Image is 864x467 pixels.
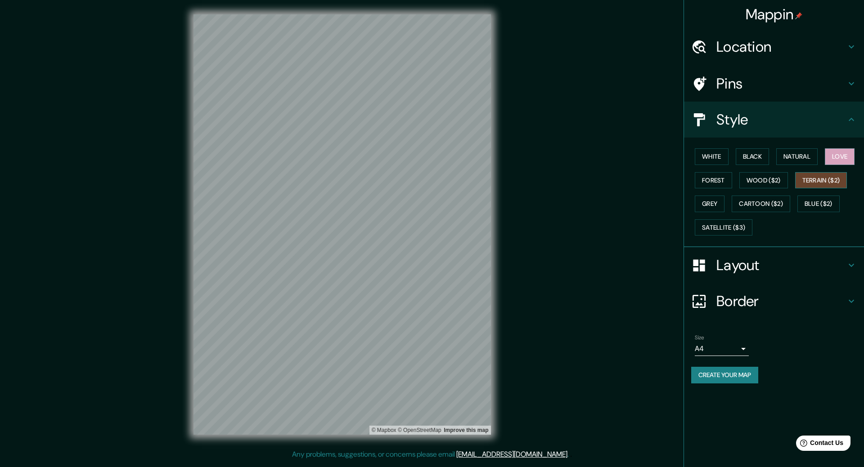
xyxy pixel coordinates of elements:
div: . [570,449,572,460]
h4: Border [716,292,846,310]
label: Size [695,334,704,342]
div: Border [684,283,864,319]
button: Natural [776,148,818,165]
div: . [569,449,570,460]
div: Style [684,102,864,138]
p: Any problems, suggestions, or concerns please email . [292,449,569,460]
div: A4 [695,342,749,356]
h4: Layout [716,256,846,274]
button: Terrain ($2) [795,172,847,189]
a: Map feedback [444,427,488,433]
div: Pins [684,66,864,102]
canvas: Map [193,14,491,435]
button: Black [736,148,769,165]
img: pin-icon.png [795,12,802,19]
a: [EMAIL_ADDRESS][DOMAIN_NAME] [456,449,567,459]
div: Location [684,29,864,65]
button: Forest [695,172,732,189]
a: OpenStreetMap [398,427,441,433]
button: Wood ($2) [739,172,788,189]
h4: Style [716,111,846,129]
h4: Mappin [746,5,803,23]
button: Satellite ($3) [695,219,752,236]
h4: Pins [716,75,846,93]
div: Layout [684,247,864,283]
iframe: Help widget launcher [784,432,854,457]
button: Blue ($2) [797,196,840,212]
button: Create your map [691,367,758,383]
button: Love [825,148,855,165]
button: White [695,148,729,165]
a: Mapbox [372,427,396,433]
button: Grey [695,196,724,212]
button: Cartoon ($2) [732,196,790,212]
h4: Location [716,38,846,56]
